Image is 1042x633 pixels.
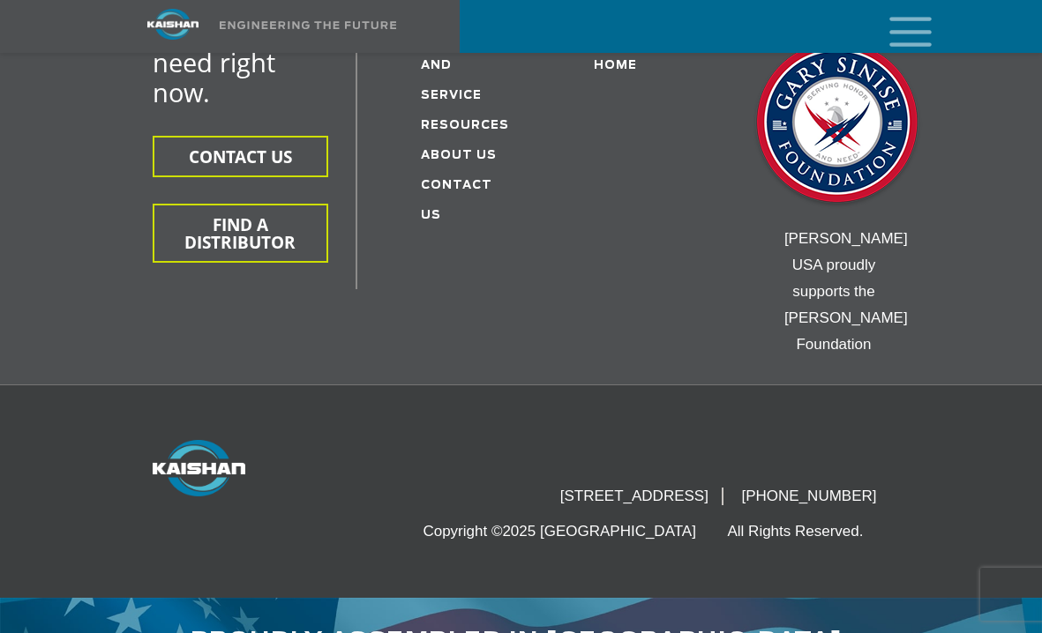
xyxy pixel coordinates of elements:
button: CONTACT US [153,136,328,177]
li: All Rights Reserved. [727,523,889,540]
a: About Us [421,150,497,161]
button: FIND A DISTRIBUTOR [153,204,328,263]
a: mobile menu [882,11,912,41]
img: Engineering the future [220,21,396,29]
li: Copyright ©2025 [GEOGRAPHIC_DATA] [423,523,723,540]
span: [PERSON_NAME] USA proudly supports the [PERSON_NAME] Foundation [784,230,908,353]
a: Parts and service [421,30,482,101]
img: kaishan logo [107,9,239,40]
img: Kaishan [153,440,245,496]
img: Gary Sinise Foundation [749,36,926,212]
li: [STREET_ADDRESS] [547,488,723,505]
a: Contact Us [421,180,492,221]
li: [PHONE_NUMBER] [728,488,889,505]
a: Resources [421,120,509,131]
a: Home [594,60,637,71]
